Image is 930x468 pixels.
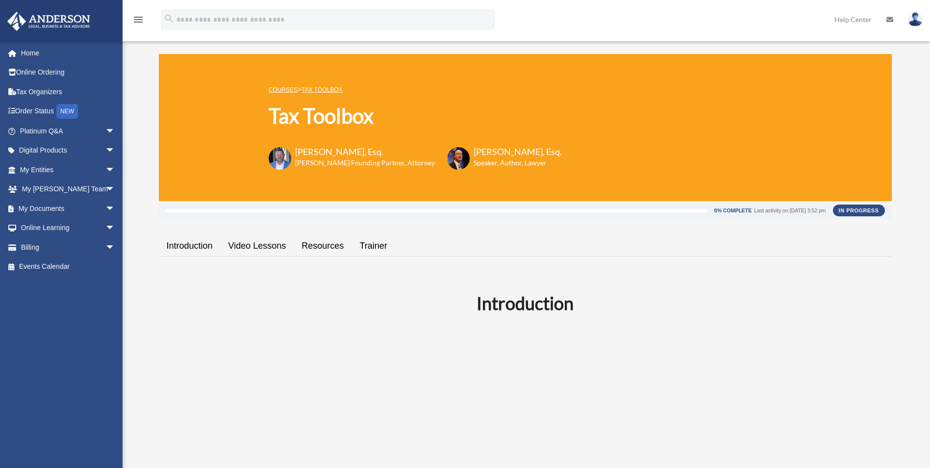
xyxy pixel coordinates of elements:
[7,43,130,63] a: Home
[908,12,923,26] img: User Pic
[474,146,562,158] h3: [PERSON_NAME], Esq.
[269,83,562,96] p: >
[474,158,550,168] h6: Speaker, Author, Lawyer
[7,121,130,141] a: Platinum Q&Aarrow_drop_down
[294,232,352,260] a: Resources
[105,141,125,161] span: arrow_drop_down
[352,232,395,260] a: Trainer
[105,121,125,141] span: arrow_drop_down
[7,141,130,160] a: Digital Productsarrow_drop_down
[159,232,221,260] a: Introduction
[105,180,125,200] span: arrow_drop_down
[132,14,144,26] i: menu
[132,17,144,26] a: menu
[447,147,470,170] img: Scott-Estill-Headshot.png
[164,13,175,24] i: search
[7,199,130,218] a: My Documentsarrow_drop_down
[4,12,93,31] img: Anderson Advisors Platinum Portal
[295,158,435,168] h6: [PERSON_NAME] Founding Partner, Attorney
[7,180,130,199] a: My [PERSON_NAME] Teamarrow_drop_down
[269,147,291,170] img: Toby-circle-head.png
[221,232,294,260] a: Video Lessons
[7,102,130,122] a: Order StatusNEW
[7,237,130,257] a: Billingarrow_drop_down
[754,208,826,213] div: Last activity on [DATE] 3:52 pm
[269,86,298,93] a: COURSES
[833,205,885,216] div: In Progress
[7,257,130,277] a: Events Calendar
[105,237,125,258] span: arrow_drop_down
[269,102,562,130] h1: Tax Toolbox
[302,86,342,93] a: Tax Toolbox
[105,160,125,180] span: arrow_drop_down
[165,291,886,315] h2: Introduction
[7,218,130,238] a: Online Learningarrow_drop_down
[7,160,130,180] a: My Entitiesarrow_drop_down
[105,199,125,219] span: arrow_drop_down
[7,63,130,82] a: Online Ordering
[105,218,125,238] span: arrow_drop_down
[714,208,752,213] div: 0% Complete
[7,82,130,102] a: Tax Organizers
[295,146,435,158] h3: [PERSON_NAME], Esq.
[56,104,78,119] div: NEW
